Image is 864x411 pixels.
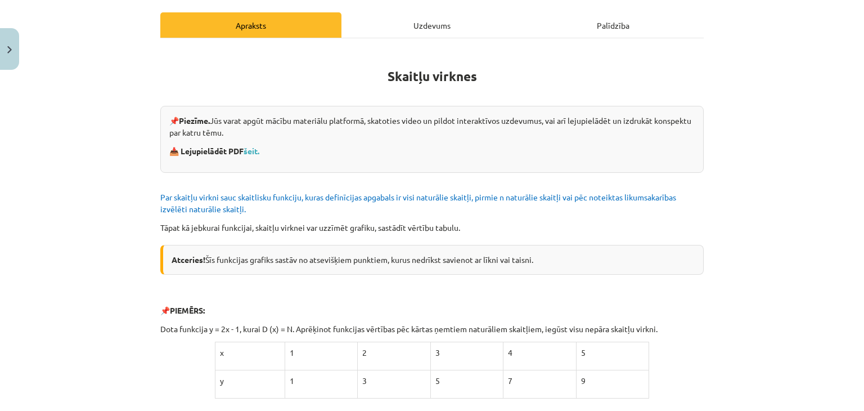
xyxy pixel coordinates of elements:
[290,375,353,387] p: 1
[388,68,477,84] b: Skaitļu virknes
[435,375,498,387] p: 5
[220,375,280,387] p: y
[362,347,425,359] p: 2
[508,347,571,359] p: 4
[220,347,280,359] p: x
[341,12,523,38] div: Uzdevums
[172,254,205,265] b: Atceries!
[160,323,704,335] p: Dota funkcija y = 2x - 1, kurai D (x) = N. Aprēķinot funkcijas vērtības pēc kārtas ņemtiem naturā...
[170,305,205,315] b: PIEMĒRS:
[7,46,12,53] img: icon-close-lesson-0947bae3869378f0d4975bcd49f059093ad1ed9edebbc8119c70593378902aed.svg
[160,245,704,275] div: Šīs funkcijas grafiks sastāv no atsevišķiem punktiem, kurus nedrīkst savienot ar līkni vai taisni.
[160,192,676,214] span: Par skaitļu virkni sauc skaitlisku funkciju, kuras definīcijas apgabals ir visi naturālie skaitļi...
[160,222,704,234] p: Tāpat kā jebkurai funkcijai, skaitļu virknei var uzzīmēt grafiku, sastādīt vērtību tabulu.
[290,347,353,359] p: 1
[581,375,645,387] p: 9
[523,12,704,38] div: Palīdzība
[435,347,498,359] p: 3
[362,375,425,387] p: 3
[179,115,210,126] strong: Piezīme.
[581,347,645,359] p: 5
[508,375,571,387] p: 7
[244,146,259,156] a: šeit.
[160,305,704,316] p: 📌
[160,12,341,38] div: Apraksts
[169,115,695,139] p: 📌 Jūs varat apgūt mācību materiālu platformā, skatoties video un pildot interaktīvos uzdevumus, v...
[169,146,261,156] strong: 📥 Lejupielādēt PDF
